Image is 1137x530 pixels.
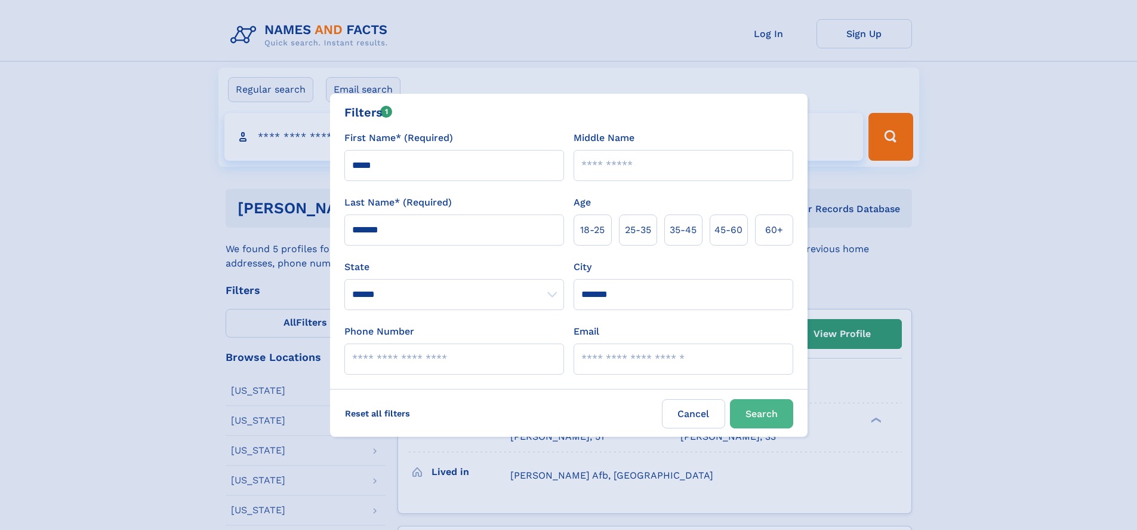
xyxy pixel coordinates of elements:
label: Reset all filters [337,399,418,428]
label: State [344,260,564,274]
span: 35‑45 [670,223,697,237]
span: 60+ [765,223,783,237]
button: Search [730,399,793,428]
span: 45‑60 [714,223,742,237]
span: 25‑35 [625,223,651,237]
label: Phone Number [344,324,414,339]
label: City [574,260,591,274]
label: Age [574,195,591,210]
label: First Name* (Required) [344,131,453,145]
label: Email [574,324,599,339]
div: Filters [344,103,393,121]
label: Last Name* (Required) [344,195,452,210]
label: Cancel [662,399,725,428]
span: 18‑25 [580,223,605,237]
label: Middle Name [574,131,634,145]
